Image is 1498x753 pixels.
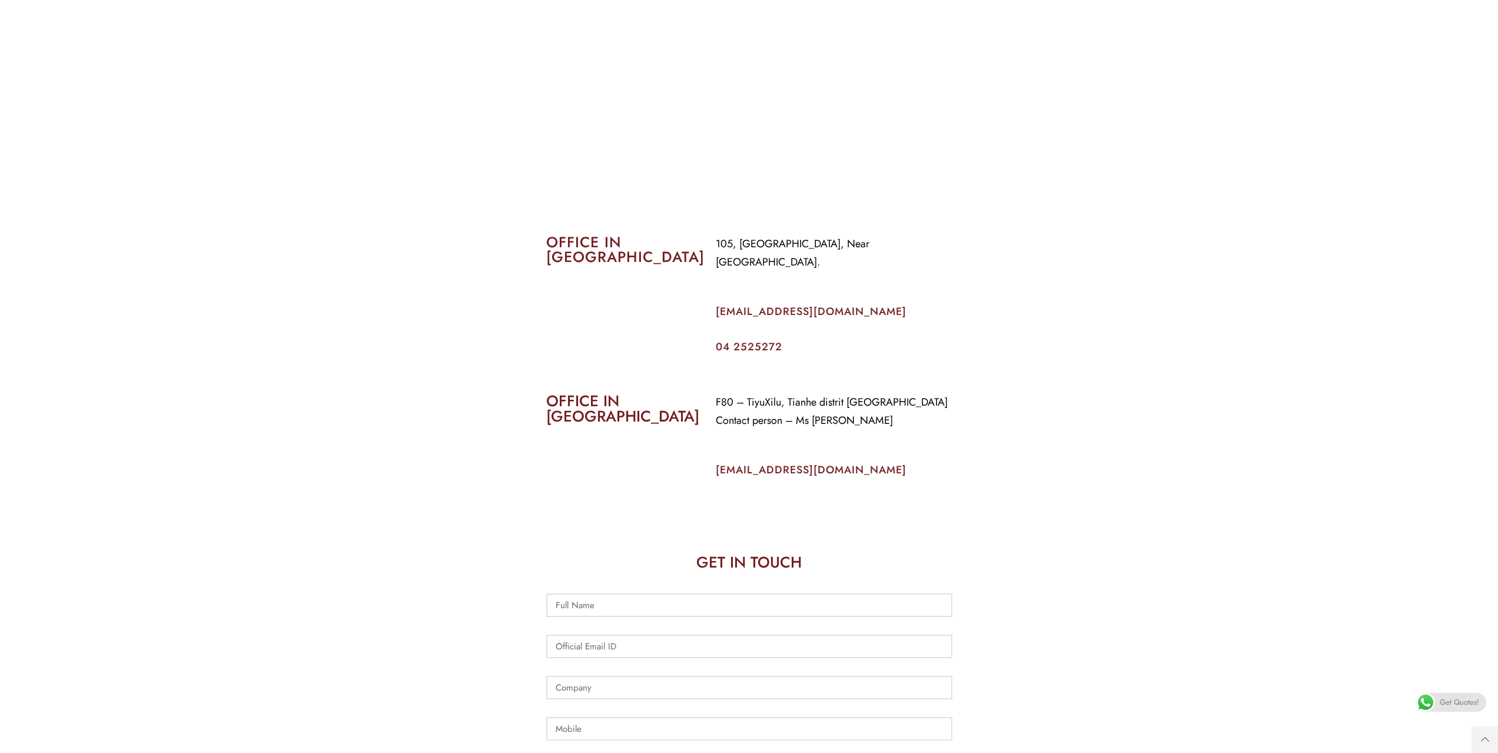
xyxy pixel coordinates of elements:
[546,676,952,699] input: Company
[546,555,952,570] h2: GET IN TOUCH
[716,462,906,477] a: [EMAIL_ADDRESS][DOMAIN_NAME]
[546,593,952,617] input: Full Name
[716,235,952,271] p: 105, [GEOGRAPHIC_DATA], Near [GEOGRAPHIC_DATA].
[546,235,698,264] h2: OFFICE IN [GEOGRAPHIC_DATA]
[1440,693,1479,712] span: Get Quotes!
[716,304,906,319] a: [EMAIL_ADDRESS][DOMAIN_NAME]
[546,717,952,741] input: Only numbers and phone characters (#, -, *, etc) are accepted.
[716,393,952,430] p: F80 – TiyuXilu, Tianhe distrit [GEOGRAPHIC_DATA] Contact person – Ms [PERSON_NAME]
[546,393,698,424] h2: OFFICE IN [GEOGRAPHIC_DATA]
[546,635,952,658] input: Official Email ID
[716,339,782,354] a: 04 2525272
